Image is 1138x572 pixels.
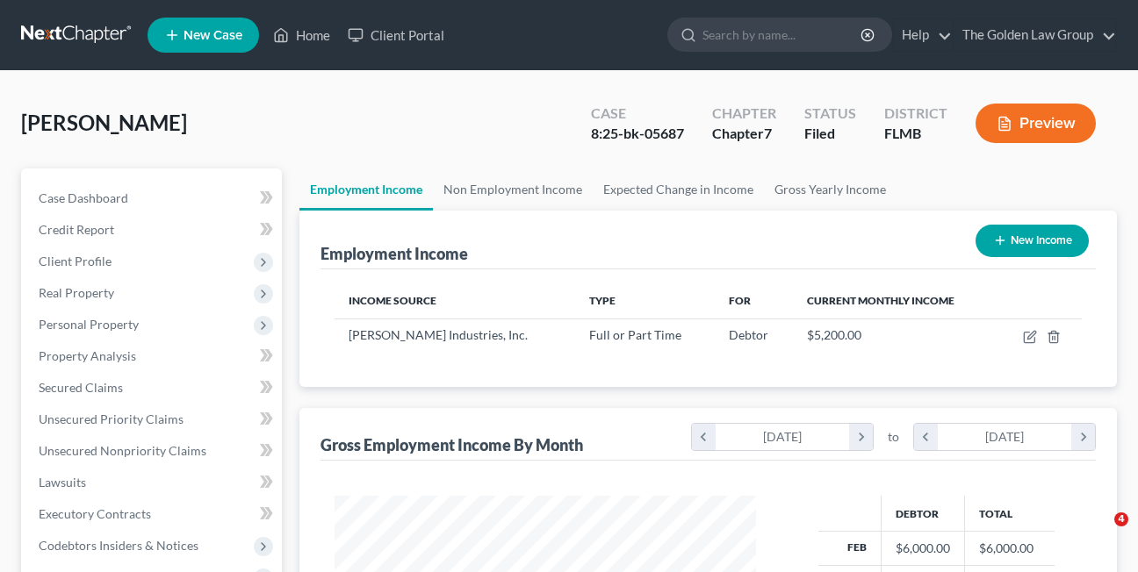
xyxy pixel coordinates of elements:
[888,428,899,446] span: to
[321,243,468,264] div: Employment Income
[692,424,716,450] i: chevron_left
[593,168,764,211] a: Expected Change in Income
[264,19,339,51] a: Home
[884,104,947,124] div: District
[702,18,863,51] input: Search by name...
[1071,424,1095,450] i: chevron_right
[39,190,128,205] span: Case Dashboard
[807,294,954,307] span: Current Monthly Income
[807,327,861,342] span: $5,200.00
[965,532,1055,565] td: $6,000.00
[39,222,114,237] span: Credit Report
[729,294,751,307] span: For
[954,19,1116,51] a: The Golden Law Group
[39,443,206,458] span: Unsecured Nonpriority Claims
[914,424,938,450] i: chevron_left
[716,424,850,450] div: [DATE]
[39,254,112,268] span: Client Profile
[882,496,965,531] th: Debtor
[39,348,136,363] span: Property Analysis
[25,214,282,246] a: Credit Report
[25,498,282,530] a: Executory Contracts
[25,467,282,498] a: Lawsuits
[804,124,856,144] div: Filed
[39,475,86,490] span: Lawsuits
[25,435,282,467] a: Unsecured Nonpriority Claims
[349,327,528,342] span: [PERSON_NAME] Industries, Inc.
[39,317,139,332] span: Personal Property
[39,285,114,300] span: Real Property
[712,124,776,144] div: Chapter
[39,411,184,426] span: Unsecured Priority Claims
[712,104,776,124] div: Chapter
[21,110,187,135] span: [PERSON_NAME]
[339,19,453,51] a: Client Portal
[25,404,282,435] a: Unsecured Priority Claims
[39,380,123,395] span: Secured Claims
[884,124,947,144] div: FLMB
[818,532,882,565] th: Feb
[976,104,1096,143] button: Preview
[1078,512,1120,554] iframe: Intercom live chat
[938,424,1072,450] div: [DATE]
[25,340,282,372] a: Property Analysis
[321,434,583,455] div: Gross Employment Income By Month
[896,540,950,557] div: $6,000.00
[299,168,433,211] a: Employment Income
[764,125,772,141] span: 7
[184,29,242,42] span: New Case
[764,168,897,211] a: Gross Yearly Income
[39,538,198,553] span: Codebtors Insiders & Notices
[804,104,856,124] div: Status
[589,294,616,307] span: Type
[591,124,684,144] div: 8:25-bk-05687
[591,104,684,124] div: Case
[39,506,151,521] span: Executory Contracts
[1114,512,1128,526] span: 4
[976,225,1089,257] button: New Income
[433,168,593,211] a: Non Employment Income
[349,294,436,307] span: Income Source
[25,372,282,404] a: Secured Claims
[589,327,681,342] span: Full or Part Time
[849,424,873,450] i: chevron_right
[729,327,768,342] span: Debtor
[25,182,282,214] a: Case Dashboard
[893,19,952,51] a: Help
[965,496,1055,531] th: Total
